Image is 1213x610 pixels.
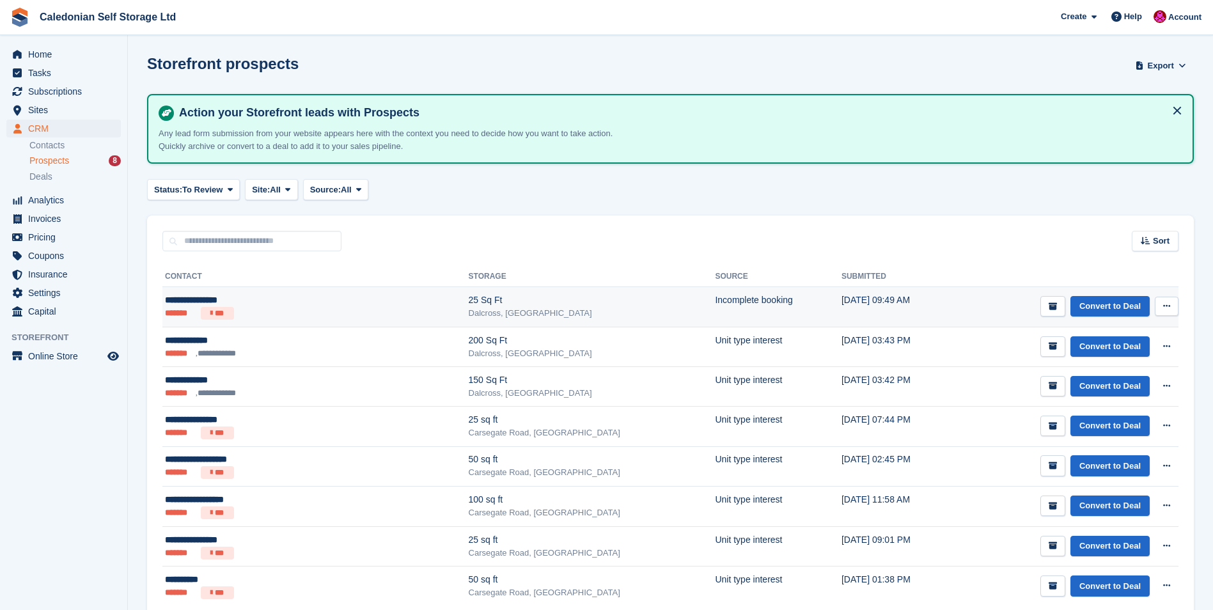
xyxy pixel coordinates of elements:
[147,179,240,200] button: Status: To Review
[6,302,121,320] a: menu
[469,373,716,387] div: 150 Sq Ft
[715,567,841,606] td: Unit type interest
[162,267,469,287] th: Contact
[841,327,954,366] td: [DATE] 03:43 PM
[6,45,121,63] a: menu
[469,586,716,599] div: Carsegate Road, [GEOGRAPHIC_DATA]
[147,55,299,72] h1: Storefront prospects
[841,287,954,327] td: [DATE] 09:49 AM
[715,366,841,406] td: Unit type interest
[29,154,121,168] a: Prospects 8
[28,210,105,228] span: Invoices
[35,6,181,27] a: Caledonian Self Storage Ltd
[469,307,716,320] div: Dalcross, [GEOGRAPHIC_DATA]
[310,184,341,196] span: Source:
[715,327,841,366] td: Unit type interest
[715,287,841,327] td: Incomplete booking
[28,82,105,100] span: Subscriptions
[1070,536,1150,557] a: Convert to Deal
[341,184,352,196] span: All
[28,265,105,283] span: Insurance
[174,106,1182,120] h4: Action your Storefront leads with Prospects
[1153,235,1170,247] span: Sort
[6,265,121,283] a: menu
[270,184,281,196] span: All
[6,347,121,365] a: menu
[245,179,298,200] button: Site: All
[715,487,841,527] td: Unit type interest
[469,387,716,400] div: Dalcross, [GEOGRAPHIC_DATA]
[469,453,716,466] div: 50 sq ft
[1124,10,1142,23] span: Help
[10,8,29,27] img: stora-icon-8386f47178a22dfd0bd8f6a31ec36ba5ce8667c1dd55bd0f319d3a0aa187defe.svg
[1168,11,1201,24] span: Account
[715,267,841,287] th: Source
[6,191,121,209] a: menu
[106,348,121,364] a: Preview store
[469,573,716,586] div: 50 sq ft
[715,406,841,446] td: Unit type interest
[6,247,121,265] a: menu
[1148,59,1174,72] span: Export
[154,184,182,196] span: Status:
[1070,336,1150,357] a: Convert to Deal
[715,526,841,567] td: Unit type interest
[6,64,121,82] a: menu
[469,426,716,439] div: Carsegate Road, [GEOGRAPHIC_DATA]
[1061,10,1086,23] span: Create
[841,526,954,567] td: [DATE] 09:01 PM
[29,170,121,184] a: Deals
[841,267,954,287] th: Submitted
[6,120,121,137] a: menu
[28,191,105,209] span: Analytics
[6,284,121,302] a: menu
[303,179,369,200] button: Source: All
[28,284,105,302] span: Settings
[1070,496,1150,517] a: Convert to Deal
[1070,376,1150,397] a: Convert to Deal
[841,366,954,406] td: [DATE] 03:42 PM
[841,446,954,487] td: [DATE] 02:45 PM
[841,487,954,527] td: [DATE] 11:58 AM
[109,155,121,166] div: 8
[28,45,105,63] span: Home
[469,413,716,426] div: 25 sq ft
[715,446,841,487] td: Unit type interest
[28,247,105,265] span: Coupons
[28,302,105,320] span: Capital
[28,347,105,365] span: Online Store
[6,101,121,119] a: menu
[469,493,716,506] div: 100 sq ft
[1070,455,1150,476] a: Convert to Deal
[469,293,716,307] div: 25 Sq Ft
[29,139,121,152] a: Contacts
[6,228,121,246] a: menu
[841,406,954,446] td: [DATE] 07:44 PM
[28,228,105,246] span: Pricing
[1070,575,1150,597] a: Convert to Deal
[29,155,69,167] span: Prospects
[469,506,716,519] div: Carsegate Road, [GEOGRAPHIC_DATA]
[6,210,121,228] a: menu
[28,101,105,119] span: Sites
[469,334,716,347] div: 200 Sq Ft
[469,533,716,547] div: 25 sq ft
[469,267,716,287] th: Storage
[469,547,716,559] div: Carsegate Road, [GEOGRAPHIC_DATA]
[1154,10,1166,23] img: Donald Mathieson
[29,171,52,183] span: Deals
[841,567,954,606] td: [DATE] 01:38 PM
[1070,296,1150,317] a: Convert to Deal
[182,184,223,196] span: To Review
[12,331,127,344] span: Storefront
[28,120,105,137] span: CRM
[469,347,716,360] div: Dalcross, [GEOGRAPHIC_DATA]
[6,82,121,100] a: menu
[28,64,105,82] span: Tasks
[252,184,270,196] span: Site:
[1132,55,1189,76] button: Export
[1070,416,1150,437] a: Convert to Deal
[159,127,638,152] p: Any lead form submission from your website appears here with the context you need to decide how y...
[469,466,716,479] div: Carsegate Road, [GEOGRAPHIC_DATA]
